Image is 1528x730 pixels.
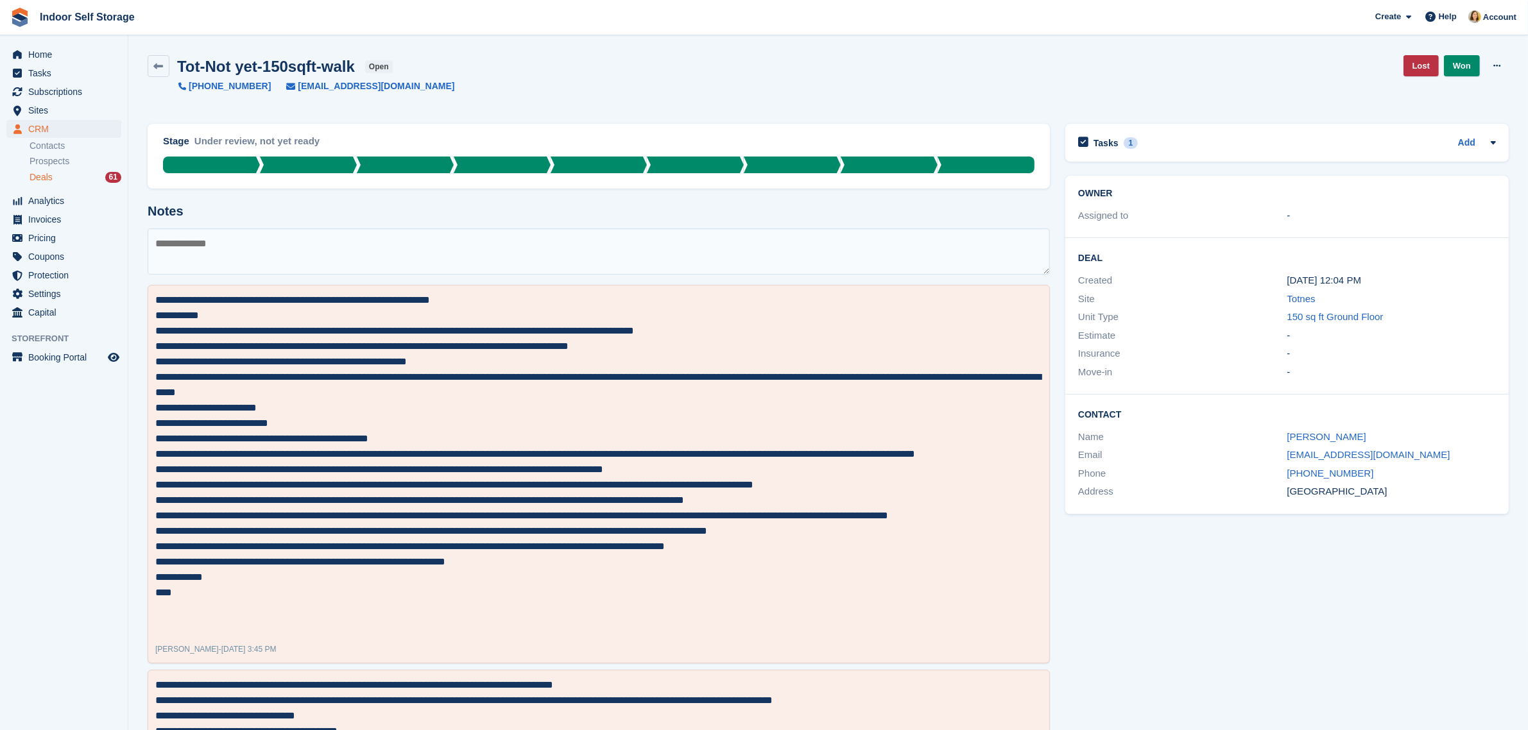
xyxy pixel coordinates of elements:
a: 150 sq ft Ground Floor [1287,311,1384,322]
div: Insurance [1078,346,1287,361]
a: menu [6,348,121,366]
div: - [1287,328,1497,343]
a: Preview store [106,350,121,365]
span: Prospects [30,155,69,167]
a: [PHONE_NUMBER] [178,80,271,93]
img: Emma Higgins [1468,10,1481,23]
a: Won [1444,55,1480,76]
a: menu [6,46,121,64]
div: Address [1078,484,1287,499]
h2: Owner [1078,189,1496,199]
span: [DATE] 3:45 PM [221,645,277,654]
div: 61 [105,172,121,183]
div: - [1287,346,1497,361]
span: Settings [28,285,105,303]
span: Pricing [28,229,105,247]
span: open [365,60,393,73]
a: menu [6,83,121,101]
span: Subscriptions [28,83,105,101]
span: Home [28,46,105,64]
div: - [155,643,277,655]
span: Analytics [28,192,105,210]
span: CRM [28,120,105,138]
a: Indoor Self Storage [35,6,140,28]
div: Stage [163,134,189,149]
span: Sites [28,101,105,119]
span: Help [1439,10,1457,23]
div: - [1287,365,1497,380]
a: Lost [1404,55,1439,76]
a: [EMAIL_ADDRESS][DOMAIN_NAME] [271,80,454,93]
h2: Tot-Not yet-150sqft-walk [177,58,355,75]
span: Deals [30,171,53,183]
a: Add [1458,136,1475,151]
a: menu [6,101,121,119]
span: [EMAIL_ADDRESS][DOMAIN_NAME] [298,80,454,93]
div: 1 [1124,137,1138,149]
span: Account [1483,11,1516,24]
a: [PHONE_NUMBER] [1287,468,1374,479]
a: Totnes [1287,293,1316,304]
span: [PHONE_NUMBER] [189,80,271,93]
a: menu [6,210,121,228]
div: Phone [1078,466,1287,481]
a: Contacts [30,140,121,152]
a: Prospects [30,155,121,168]
span: Invoices [28,210,105,228]
div: [GEOGRAPHIC_DATA] [1287,484,1497,499]
a: menu [6,120,121,138]
div: Site [1078,292,1287,307]
h2: Deal [1078,251,1496,264]
div: Assigned to [1078,208,1287,223]
div: Unit Type [1078,310,1287,325]
img: stora-icon-8386f47178a22dfd0bd8f6a31ec36ba5ce8667c1dd55bd0f319d3a0aa187defe.svg [10,8,30,27]
span: Create [1375,10,1401,23]
div: Estimate [1078,328,1287,343]
span: Booking Portal [28,348,105,366]
div: - [1287,208,1497,223]
span: Storefront [12,332,128,345]
a: menu [6,266,121,284]
a: menu [6,285,121,303]
a: menu [6,229,121,247]
span: Coupons [28,248,105,266]
div: Name [1078,430,1287,445]
a: menu [6,248,121,266]
h2: Tasks [1094,137,1119,149]
a: Deals 61 [30,171,121,184]
span: [PERSON_NAME] [155,645,219,654]
span: Protection [28,266,105,284]
div: Email [1078,448,1287,463]
span: Capital [28,303,105,321]
div: Under review, not yet ready [194,134,320,157]
a: menu [6,64,121,82]
span: Tasks [28,64,105,82]
a: menu [6,303,121,321]
div: [DATE] 12:04 PM [1287,273,1497,288]
a: [PERSON_NAME] [1287,431,1366,442]
a: [EMAIL_ADDRESS][DOMAIN_NAME] [1287,449,1450,460]
h2: Notes [148,204,1050,219]
h2: Contact [1078,407,1496,420]
div: Move-in [1078,365,1287,380]
a: menu [6,192,121,210]
div: Created [1078,273,1287,288]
